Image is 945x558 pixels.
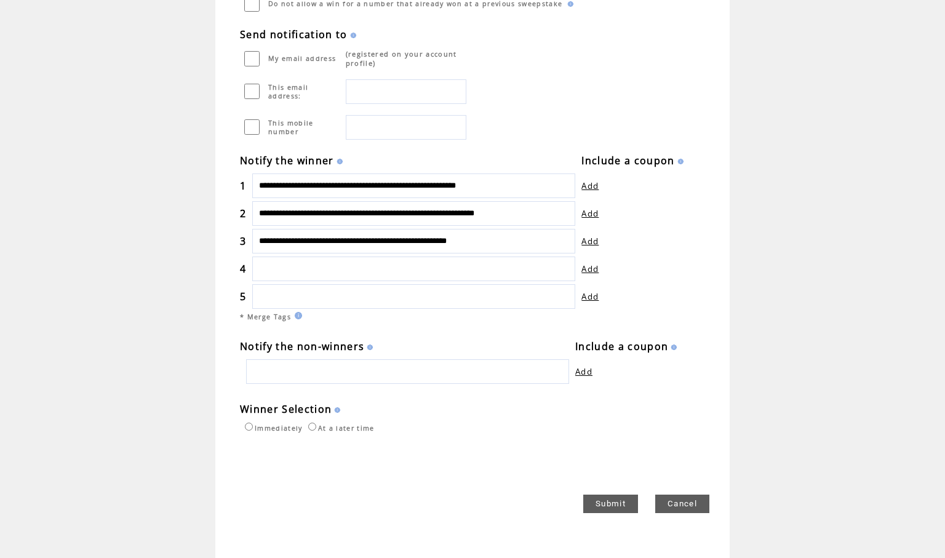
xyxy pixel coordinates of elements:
span: Include a coupon [581,154,674,167]
span: My email address [268,54,336,63]
img: help.gif [675,159,684,164]
span: (registered on your account profile) [346,49,457,68]
input: At a later time [308,423,316,431]
a: Submit [583,495,638,513]
a: Add [581,208,599,219]
a: Add [581,180,599,191]
label: Immediately [242,424,303,432]
span: 5 [240,290,246,303]
span: This email address: [268,83,308,100]
span: * Merge Tags [240,313,291,321]
span: This mobile number [268,119,314,136]
input: Immediately [245,423,253,431]
span: Notify the non-winners [240,340,364,353]
span: 3 [240,234,246,248]
label: At a later time [305,424,375,432]
img: help.gif [334,159,343,164]
span: Include a coupon [575,340,668,353]
span: Winner Selection [240,402,332,416]
img: help.gif [364,345,373,350]
img: help.gif [348,33,356,38]
img: help.gif [668,345,677,350]
a: Add [581,291,599,302]
img: help.gif [565,1,573,7]
span: 4 [240,262,246,276]
img: help.gif [291,312,302,319]
a: Add [581,236,599,247]
span: 2 [240,207,246,220]
a: Add [581,263,599,274]
span: Notify the winner [240,154,334,167]
a: Cancel [655,495,709,513]
span: 1 [240,179,246,193]
span: Send notification to [240,28,348,41]
a: Add [575,366,592,377]
img: help.gif [332,407,340,413]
